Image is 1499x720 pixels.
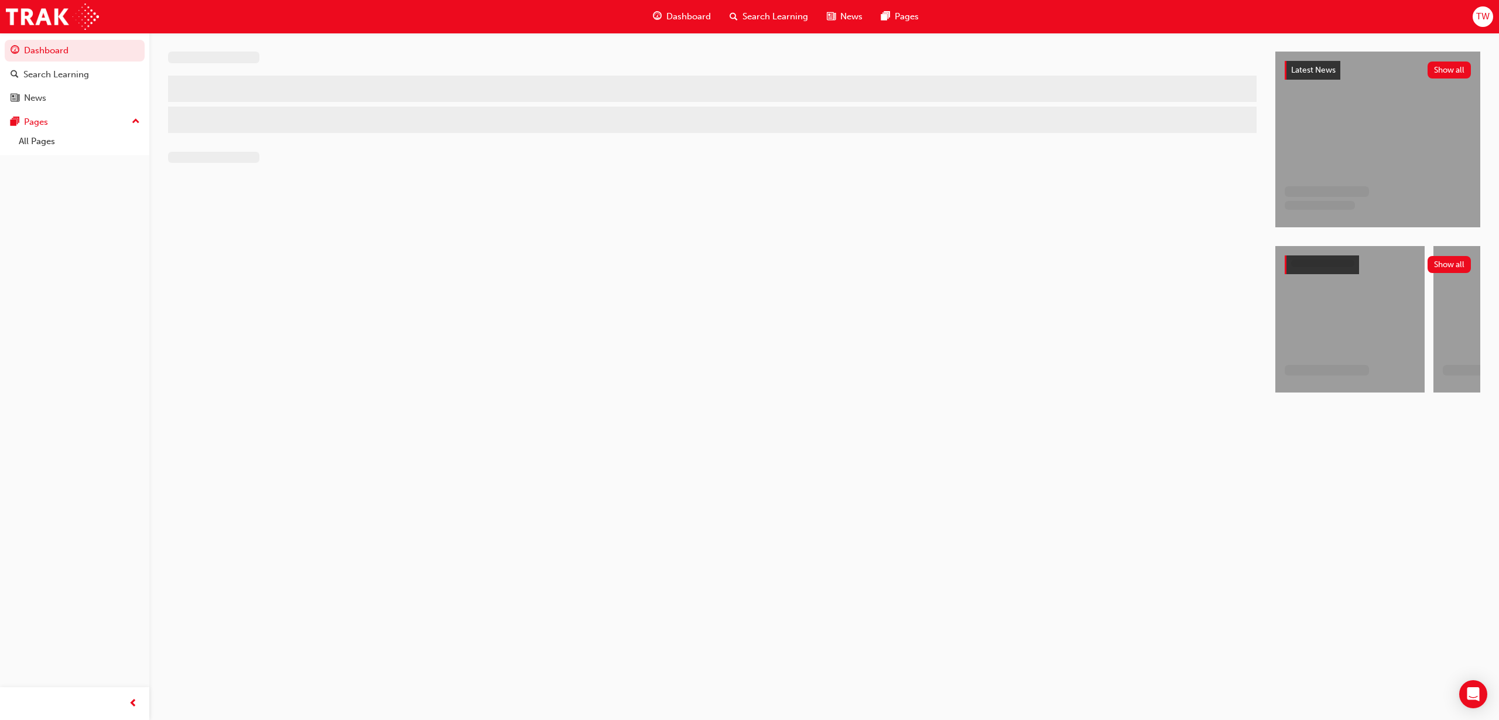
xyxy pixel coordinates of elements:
[14,132,145,151] a: All Pages
[1285,255,1471,274] a: Show all
[817,5,872,29] a: news-iconNews
[1428,62,1471,79] button: Show all
[827,9,836,24] span: news-icon
[5,64,145,86] a: Search Learning
[730,9,738,24] span: search-icon
[6,4,99,30] img: Trak
[742,10,808,23] span: Search Learning
[1459,680,1487,708] div: Open Intercom Messenger
[24,115,48,129] div: Pages
[644,5,720,29] a: guage-iconDashboard
[872,5,928,29] a: pages-iconPages
[895,10,919,23] span: Pages
[1476,10,1490,23] span: TW
[132,114,140,129] span: up-icon
[5,40,145,62] a: Dashboard
[720,5,817,29] a: search-iconSearch Learning
[1473,6,1493,27] button: TW
[5,87,145,109] a: News
[24,91,46,105] div: News
[653,9,662,24] span: guage-icon
[881,9,890,24] span: pages-icon
[5,111,145,133] button: Pages
[11,93,19,104] span: news-icon
[11,117,19,128] span: pages-icon
[1428,256,1471,273] button: Show all
[840,10,863,23] span: News
[23,68,89,81] div: Search Learning
[11,46,19,56] span: guage-icon
[1285,61,1471,80] a: Latest NewsShow all
[5,37,145,111] button: DashboardSearch LearningNews
[666,10,711,23] span: Dashboard
[129,697,138,711] span: prev-icon
[1291,65,1336,75] span: Latest News
[11,70,19,80] span: search-icon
